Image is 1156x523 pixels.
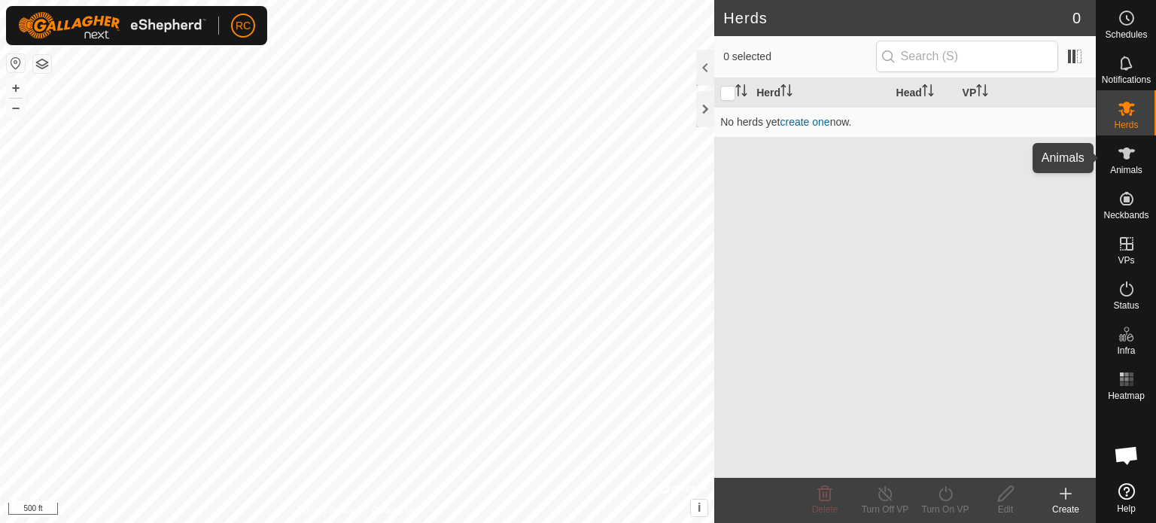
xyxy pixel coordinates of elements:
div: Turn On VP [915,503,975,516]
span: RC [236,18,251,34]
p-sorticon: Activate to sort [922,87,934,99]
a: Privacy Policy [298,503,354,517]
span: Infra [1117,346,1135,355]
a: Help [1097,477,1156,519]
th: Herd [750,78,890,108]
button: + [7,79,25,97]
span: Heatmap [1108,391,1145,400]
span: Status [1113,301,1139,310]
button: Reset Map [7,54,25,72]
div: Turn Off VP [855,503,915,516]
div: Create [1036,503,1096,516]
span: 0 selected [723,49,875,65]
span: Notifications [1102,75,1151,84]
button: i [691,500,707,516]
button: – [7,99,25,117]
span: Neckbands [1103,211,1148,220]
span: 0 [1072,7,1081,29]
div: Open chat [1104,433,1149,478]
input: Search (S) [876,41,1058,72]
a: create one [780,116,830,128]
button: Map Layers [33,55,51,73]
img: Gallagher Logo [18,12,206,39]
p-sorticon: Activate to sort [976,87,988,99]
th: VP [957,78,1096,108]
th: Head [890,78,957,108]
span: Delete [812,504,838,515]
div: Edit [975,503,1036,516]
span: Schedules [1105,30,1147,39]
td: No herds yet now. [714,107,1096,137]
span: i [698,501,701,514]
span: Herds [1114,120,1138,129]
span: Animals [1110,166,1142,175]
a: Contact Us [372,503,416,517]
h2: Herds [723,9,1072,27]
span: VPs [1118,256,1134,265]
span: Help [1117,504,1136,513]
p-sorticon: Activate to sort [735,87,747,99]
p-sorticon: Activate to sort [780,87,792,99]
